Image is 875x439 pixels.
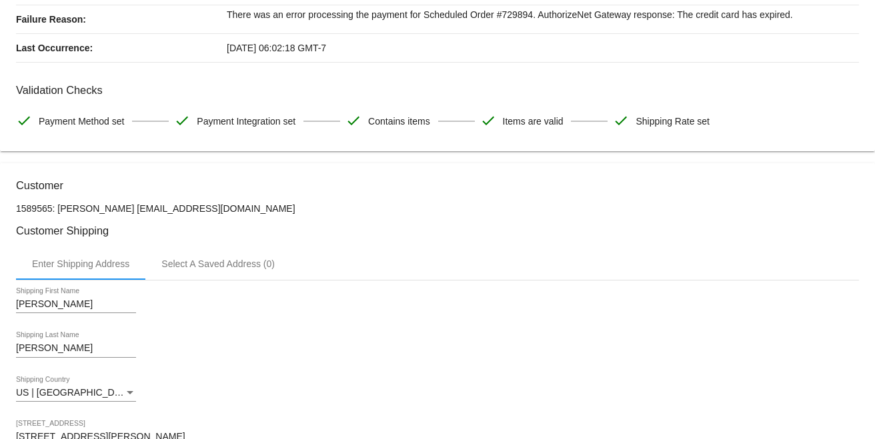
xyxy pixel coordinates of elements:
div: Enter Shipping Address [32,258,129,269]
mat-icon: check [174,113,190,129]
span: Payment Method set [39,107,124,135]
p: Failure Reason: [16,5,227,33]
h3: Customer [16,179,859,192]
h3: Customer Shipping [16,224,859,237]
div: Select A Saved Address (0) [161,258,275,269]
mat-icon: check [480,113,496,129]
input: Shipping Last Name [16,343,136,354]
mat-icon: check [613,113,629,129]
p: 1589565: [PERSON_NAME] [EMAIL_ADDRESS][DOMAIN_NAME] [16,203,859,214]
span: Contains items [368,107,430,135]
mat-icon: check [345,113,361,129]
input: Shipping First Name [16,299,136,310]
span: Items are valid [503,107,564,135]
p: There was an error processing the payment for Scheduled Order #729894. AuthorizeNet Gateway respo... [227,5,859,24]
mat-icon: check [16,113,32,129]
h3: Validation Checks [16,84,859,97]
mat-select: Shipping Country [16,388,136,398]
p: Last Occurrence: [16,34,227,62]
span: Payment Integration set [197,107,295,135]
span: US | [GEOGRAPHIC_DATA] [16,387,134,398]
span: Shipping Rate set [636,107,710,135]
span: [DATE] 06:02:18 GMT-7 [227,43,326,53]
